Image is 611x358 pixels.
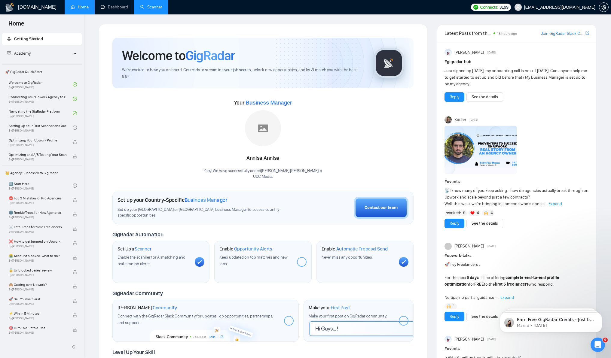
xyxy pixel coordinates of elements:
span: By [PERSON_NAME] [9,216,66,219]
span: check-circle [73,184,77,188]
span: I know many of you keep asking - how do agencies actually break through on Upwork and scale beyon... [445,188,588,206]
h1: Enable [322,246,388,252]
a: export [585,30,589,36]
p: UDC Media . [204,174,322,180]
img: 🙌 [447,304,451,308]
a: Join GigRadar Slack Community [541,30,584,37]
img: ❤️ [470,211,475,215]
span: By [PERSON_NAME] [9,230,66,234]
button: Reply [445,219,464,228]
span: Just signed up [DATE], my onboarding call is not till [DATE]. Can anyone help me to get started t... [445,68,587,86]
span: [PERSON_NAME] [454,336,484,343]
span: check-circle [73,126,77,130]
span: check-circle [73,97,77,101]
button: See the details [466,92,503,102]
span: We're excited to have you on board. Get ready to streamline your job search, unlock new opportuni... [122,67,364,79]
a: See the details [472,220,498,227]
span: [DATE] [470,117,478,123]
span: Make your first post on GigRadar community. [309,314,387,319]
img: 🙌 [484,211,488,215]
span: GigRadar [185,47,235,64]
span: By [PERSON_NAME] [9,244,66,248]
span: 🚀 [445,262,450,267]
span: 🚀 Sell Yourself First [9,296,66,302]
span: ⛔ Top 3 Mistakes of Pro Agencies [9,195,66,201]
img: placeholder.png [245,110,281,146]
button: See the details [466,219,503,228]
h1: # gigradar-hub [445,59,589,65]
span: lock [73,241,77,245]
button: setting [599,2,609,12]
span: lock [73,299,77,303]
span: Community [153,305,177,311]
span: 3199 [499,4,509,11]
a: Reply [450,313,459,320]
span: Your [234,99,292,106]
strong: 5 days [466,275,479,280]
span: By [PERSON_NAME] [9,302,66,306]
span: user [516,5,520,9]
img: Anisuzzaman Khan [445,49,452,56]
span: Academy [7,51,31,56]
a: 1️⃣ Start HereBy[PERSON_NAME] [9,179,73,192]
span: lock [73,313,77,317]
span: 👑 Agency Success with GigRadar [3,167,81,179]
span: lock [73,284,77,289]
span: Academy [14,51,31,56]
a: setting [599,5,609,10]
span: lock [73,270,77,274]
h1: Set up your Country-Specific [118,197,228,203]
img: upwork-logo.png [473,5,478,10]
span: lock [73,154,77,159]
span: By [PERSON_NAME] [9,273,66,277]
img: slackcommunity-bg.png [150,315,261,341]
a: Reply [450,220,459,227]
h1: Set Up a [118,246,151,252]
span: By [PERSON_NAME] [9,317,66,320]
span: Keep updated on top matches and new jobs. [219,255,288,266]
img: Korlan [445,116,452,123]
h1: [PERSON_NAME] [118,305,177,311]
span: By [PERSON_NAME] [9,158,66,161]
span: setting [599,5,608,10]
span: Scanner [135,246,151,252]
strong: first 5 freelancers [495,282,529,287]
span: lock [73,140,77,144]
span: [DATE] [487,244,496,249]
a: Setting Up Your First Scanner and Auto-BidderBy[PERSON_NAME] [9,121,73,134]
span: lock [73,227,77,231]
span: fund-projection-screen [7,51,11,55]
span: export [585,31,589,35]
span: Connect with the GigRadar Slack Community for updates, job opportunities, partnerships, and support. [118,314,273,325]
span: First Post [331,305,350,311]
span: GigRadar Community [112,290,163,297]
span: Business Manager [246,100,292,106]
a: searchScanner [140,5,162,10]
span: Opportunity Alerts [234,246,272,252]
span: lock [73,328,77,332]
span: rocket [7,37,11,41]
span: Getting Started [14,36,43,41]
span: double-left [72,344,78,350]
span: lock [73,198,77,202]
button: Contact our team [354,197,408,219]
span: Optimizing Your Upwork Profile [9,137,66,143]
span: 🔓 Unblocked cases: review [9,267,66,273]
span: Home [4,19,29,32]
span: [PERSON_NAME] [454,49,484,56]
span: 🚀 GigRadar Quick Start [3,66,81,78]
span: Korlan [454,117,466,123]
a: dashboardDashboard [101,5,128,10]
span: Connects: [480,4,498,11]
span: By [PERSON_NAME] [9,143,66,147]
span: [DATE] [487,50,496,55]
span: Automatic Proposal Send [336,246,388,252]
span: [PERSON_NAME] [454,243,484,250]
span: 🌚 Rookie Traps for New Agencies [9,210,66,216]
span: By [PERSON_NAME] [9,331,66,335]
span: Business Manager [185,197,228,203]
span: 1 [453,303,454,309]
h1: # events [445,345,589,352]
